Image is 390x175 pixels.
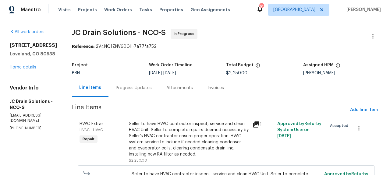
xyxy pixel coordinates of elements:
h5: Assigned HPM [303,63,334,67]
span: $2,250.00 [129,159,147,162]
p: [PHONE_NUMBER] [10,126,57,131]
p: [EMAIL_ADDRESS][DOMAIN_NAME] [10,113,57,123]
span: BRN [72,71,80,75]
h2: [STREET_ADDRESS] [10,42,57,48]
div: Progress Updates [116,85,152,91]
span: Projects [78,7,97,13]
span: - [149,71,176,75]
span: Geo Assignments [190,7,230,13]
div: Seller to have HVAC contractor inspect, service and clean HVAC Unit. Seller to complete repairs d... [129,121,249,157]
span: Visits [58,7,71,13]
b: Reference: [72,44,94,49]
span: The total cost of line items that have been proposed by Opendoor. This sum includes line items th... [255,63,260,71]
span: Approved by Refurby System User on [277,122,321,138]
div: 91 [259,4,264,10]
span: [DATE] [149,71,162,75]
span: [DATE] [277,134,291,138]
h5: Project [72,63,88,67]
span: The hpm assigned to this work order. [335,63,340,71]
div: Attachments [166,85,193,91]
span: [DATE] [163,71,176,75]
span: Properties [159,7,183,13]
h5: Work Order Timeline [149,63,193,67]
div: Line Items [79,85,101,91]
span: JC Drain Solutions - NCO-S [72,29,166,36]
h5: Loveland, CO 80538 [10,51,57,57]
h4: Vendor Info [10,85,57,91]
span: Maestro [21,7,41,13]
span: [PERSON_NAME] [344,7,381,13]
span: In Progress [174,31,197,37]
a: All work orders [10,30,44,34]
div: 1 [253,121,274,128]
h5: Total Budget [226,63,253,67]
span: Line Items [72,104,348,116]
button: Add line item [348,104,380,116]
div: Invoices [207,85,224,91]
span: Repair [80,136,97,142]
div: [PERSON_NAME] [303,71,380,75]
span: Add line item [350,106,378,114]
a: Home details [10,65,36,69]
span: [GEOGRAPHIC_DATA] [273,7,315,13]
span: Tasks [139,8,152,12]
span: $2,250.00 [226,71,247,75]
span: Accepted [330,123,351,129]
span: Work Orders [104,7,132,13]
div: 2V4NQ1ZNV60GH-7a77fa752 [72,44,380,50]
h5: JC Drain Solutions - NCO-S [10,98,57,110]
span: HVAC Extras [80,122,104,126]
span: HVAC - HVAC [80,128,103,132]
